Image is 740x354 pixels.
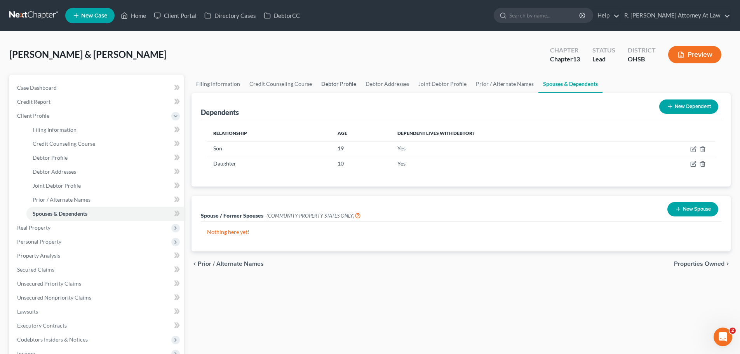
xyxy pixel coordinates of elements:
span: Debtor Profile [33,154,68,161]
span: Unsecured Priority Claims [17,280,81,287]
a: Client Portal [150,9,200,23]
iframe: Intercom live chat [714,328,732,346]
a: Lawsuits [11,305,184,319]
div: District [628,46,656,55]
div: Chapter [550,46,580,55]
td: Daughter [207,156,331,171]
a: Debtor Profile [317,75,361,93]
a: Credit Report [11,95,184,109]
a: Unsecured Priority Claims [11,277,184,291]
span: Personal Property [17,238,61,245]
a: Home [117,9,150,23]
a: Secured Claims [11,263,184,277]
a: Debtor Addresses [26,165,184,179]
a: Case Dashboard [11,81,184,95]
span: Secured Claims [17,266,54,273]
span: Spouses & Dependents [33,210,87,217]
a: Credit Counseling Course [26,137,184,151]
div: Chapter [550,55,580,64]
span: Credit Counseling Course [33,140,95,147]
span: Properties Owned [674,261,724,267]
td: Yes [391,156,632,171]
i: chevron_left [192,261,198,267]
a: Property Analysis [11,249,184,263]
button: Preview [668,46,721,63]
a: R. [PERSON_NAME] Attorney At Law [620,9,730,23]
th: Dependent lives with debtor? [391,126,632,141]
span: Credit Report [17,98,50,105]
span: 2 [730,328,736,334]
span: Codebtors Insiders & Notices [17,336,88,343]
span: [PERSON_NAME] & [PERSON_NAME] [9,49,167,60]
th: Age [331,126,391,141]
a: DebtorCC [260,9,304,23]
span: Prior / Alternate Names [198,261,264,267]
a: Unsecured Nonpriority Claims [11,291,184,305]
span: Debtor Addresses [33,168,76,175]
a: Joint Debtor Profile [26,179,184,193]
span: Client Profile [17,112,49,119]
p: Nothing here yet! [207,228,715,236]
td: 19 [331,141,391,156]
a: Executory Contracts [11,319,184,333]
div: Status [592,46,615,55]
a: Joint Debtor Profile [414,75,471,93]
a: Help [594,9,620,23]
a: Filing Information [192,75,245,93]
a: Filing Information [26,123,184,137]
a: Credit Counseling Course [245,75,317,93]
a: Prior / Alternate Names [471,75,538,93]
a: Debtor Profile [26,151,184,165]
span: Property Analysis [17,252,60,259]
span: New Case [81,13,107,19]
span: Case Dashboard [17,84,57,91]
td: 10 [331,156,391,171]
input: Search by name... [509,8,580,23]
i: chevron_right [724,261,731,267]
div: Dependents [201,108,239,117]
span: Spouse / Former Spouses [201,212,263,219]
span: Executory Contracts [17,322,67,329]
div: OHSB [628,55,656,64]
button: New Spouse [667,202,718,216]
button: Properties Owned chevron_right [674,261,731,267]
span: Unsecured Nonpriority Claims [17,294,91,301]
span: (COMMUNITY PROPERTY STATES ONLY) [266,213,361,219]
td: Yes [391,141,632,156]
span: Real Property [17,224,50,231]
a: Spouses & Dependents [26,207,184,221]
button: New Dependent [659,99,718,114]
a: Spouses & Dependents [538,75,602,93]
span: Prior / Alternate Names [33,196,91,203]
th: Relationship [207,126,331,141]
a: Debtor Addresses [361,75,414,93]
span: Lawsuits [17,308,38,315]
div: Lead [592,55,615,64]
span: Joint Debtor Profile [33,182,81,189]
td: Son [207,141,331,156]
span: Filing Information [33,126,77,133]
button: chevron_left Prior / Alternate Names [192,261,264,267]
a: Prior / Alternate Names [26,193,184,207]
a: Directory Cases [200,9,260,23]
span: 13 [573,55,580,63]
